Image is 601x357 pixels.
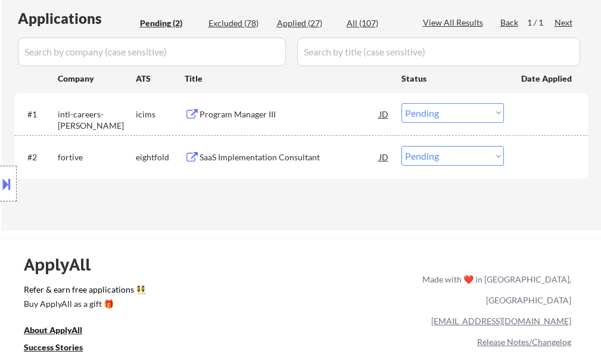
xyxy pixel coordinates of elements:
div: Back [500,17,519,29]
div: Applications [18,11,136,26]
div: Company [58,73,136,85]
div: SaaS Implementation Consultant [200,151,379,163]
div: Program Manager III [200,108,379,120]
div: JD [378,146,390,167]
a: Buy ApplyAll as a gift 🎁 [24,298,143,313]
div: 1 / 1 [527,17,555,29]
div: Made with ❤️ in [GEOGRAPHIC_DATA], [GEOGRAPHIC_DATA] [418,269,571,311]
div: Next [555,17,574,29]
div: Excluded (78) [208,17,268,29]
u: About ApplyAll [24,325,82,335]
u: Success Stories [24,342,83,352]
input: Search by company (case sensitive) [18,38,286,66]
a: Release Notes/Changelog [477,337,571,347]
a: About ApplyAll [24,324,99,339]
div: Title [185,73,390,85]
div: Status [401,67,504,89]
input: Search by title (case sensitive) [297,38,580,66]
div: Buy ApplyAll as a gift 🎁 [24,300,143,308]
div: Applied (27) [277,17,337,29]
div: All (107) [347,17,406,29]
div: ATS [136,73,185,85]
a: Success Stories [24,342,99,356]
div: Date Applied [521,73,574,85]
div: JD [378,103,390,125]
div: View All Results [423,17,487,29]
a: [EMAIL_ADDRESS][DOMAIN_NAME] [431,316,571,326]
div: Pending (2) [140,17,200,29]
